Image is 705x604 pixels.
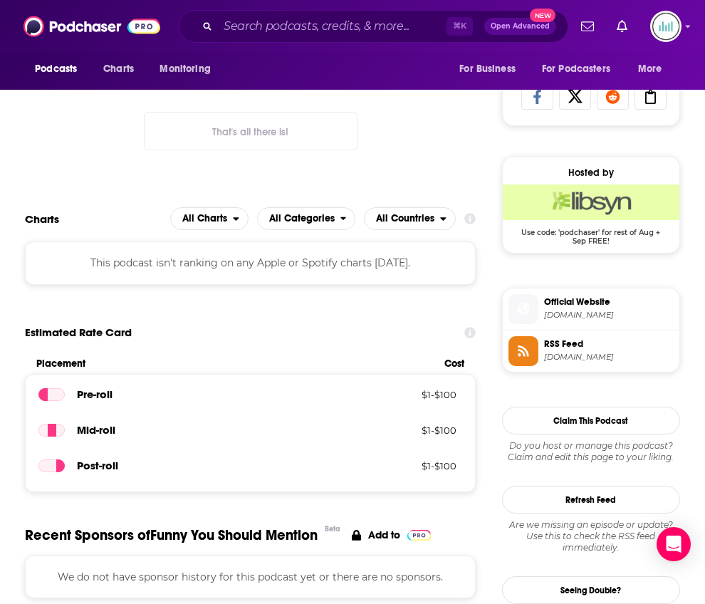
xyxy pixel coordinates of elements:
div: This podcast isn't ranking on any Apple or Spotify charts [DATE]. [25,241,476,284]
a: RSS Feed[DOMAIN_NAME] [508,336,674,366]
span: Mid -roll [77,423,115,437]
span: feeds.libsyn.com [544,352,674,363]
span: Open Advanced [491,23,550,30]
div: Hosted by [503,167,679,179]
h2: Countries [364,207,456,230]
button: open menu [170,207,249,230]
a: Share on Facebook [521,83,553,110]
img: Podchaser - Follow, Share and Rate Podcasts [23,13,160,40]
button: open menu [628,56,680,83]
a: Seeing Double? [502,576,680,604]
a: Share on Reddit [597,83,629,110]
a: Share on X/Twitter [559,83,591,110]
span: Cost [444,358,464,370]
span: All Charts [182,214,227,224]
span: New [530,9,555,22]
a: Copy Link [634,83,667,110]
p: We do not have sponsor history for this podcast yet or there are no sponsors. [38,569,462,585]
span: All Countries [376,214,434,224]
span: RSS Feed [544,338,674,350]
img: Libsyn Deal: Use code: 'podchaser' for rest of Aug + Sep FREE! [503,184,679,220]
p: Add to [368,528,400,541]
button: Show profile menu [650,11,681,42]
input: Search podcasts, credits, & more... [218,15,446,38]
span: mikepesca.com [544,310,674,321]
button: open menu [364,207,456,230]
a: Show notifications dropdown [575,14,600,38]
button: Nothing here. [144,112,357,150]
span: Official Website [544,296,674,308]
a: Charts [94,56,142,83]
button: Refresh Feed [502,486,680,514]
a: Libsyn Deal: Use code: 'podchaser' for rest of Aug + Sep FREE! [503,184,679,244]
span: For Business [459,59,516,79]
button: Claim This Podcast [502,407,680,434]
span: Use code: 'podchaser' for rest of Aug + Sep FREE! [503,220,679,246]
div: Are we missing an episode or update? Use this to check the RSS feed immediately. [502,519,680,553]
p: $ 1 - $ 100 [364,425,456,436]
span: Logged in as podglomerate [650,11,681,42]
span: Do you host or manage this podcast? [502,440,680,452]
h2: Categories [257,207,356,230]
button: open menu [150,56,229,83]
span: Placement [36,358,432,370]
span: More [638,59,662,79]
a: Official Website[DOMAIN_NAME] [508,294,674,324]
span: Post -roll [77,459,118,472]
span: Pre -roll [77,387,113,401]
span: ⌘ K [446,17,473,36]
button: open menu [257,207,356,230]
a: Show notifications dropdown [611,14,633,38]
span: For Podcasters [542,59,610,79]
button: open menu [25,56,95,83]
h2: Charts [25,212,59,226]
p: $ 1 - $ 100 [364,389,456,400]
div: Claim and edit this page to your liking. [502,440,680,463]
span: Estimated Rate Card [25,319,132,346]
button: Open AdvancedNew [484,18,556,35]
button: open menu [533,56,631,83]
span: Recent Sponsors of Funny You Should Mention [25,526,318,544]
span: Charts [103,59,134,79]
h2: Platforms [170,207,249,230]
div: Beta [325,524,340,533]
span: Podcasts [35,59,77,79]
img: Pro Logo [407,530,431,541]
button: open menu [449,56,533,83]
div: Open Intercom Messenger [657,527,691,561]
p: $ 1 - $ 100 [364,460,456,472]
span: All Categories [269,214,335,224]
div: Search podcasts, credits, & more... [179,10,568,43]
a: Add to [352,526,431,544]
img: User Profile [650,11,681,42]
span: Monitoring [160,59,210,79]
